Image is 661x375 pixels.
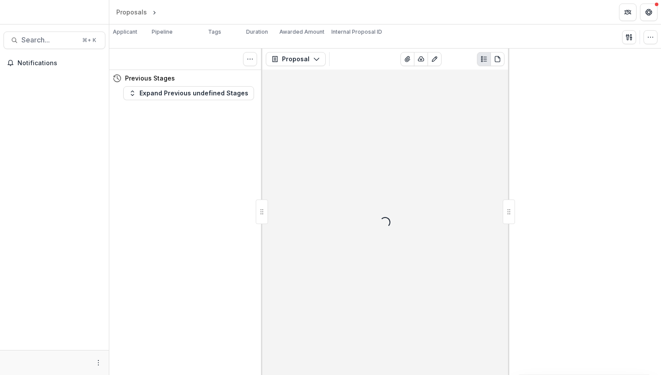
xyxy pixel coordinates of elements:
button: PDF view [491,52,504,66]
span: Search... [21,36,77,44]
button: Get Help [640,4,658,21]
div: Proposals [116,7,147,17]
nav: breadcrumb [113,6,195,18]
button: Toggle View Cancelled Tasks [243,52,257,66]
button: Search... [3,32,105,49]
h4: Previous Stages [125,74,175,83]
button: Expand Previous undefined Stages [123,86,254,100]
a: Proposals [113,6,150,18]
button: Notifications [3,56,105,70]
button: More [93,357,104,368]
p: Awarded Amount [279,28,324,36]
button: Plaintext view [477,52,491,66]
p: Tags [208,28,221,36]
button: View Attached Files [400,52,414,66]
button: Proposal [266,52,326,66]
p: Internal Proposal ID [331,28,382,36]
button: Edit as form [428,52,442,66]
p: Pipeline [152,28,173,36]
p: Duration [246,28,268,36]
p: Applicant [113,28,137,36]
span: Notifications [17,60,102,67]
button: Partners [619,4,637,21]
div: ⌘ + K [80,35,98,45]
